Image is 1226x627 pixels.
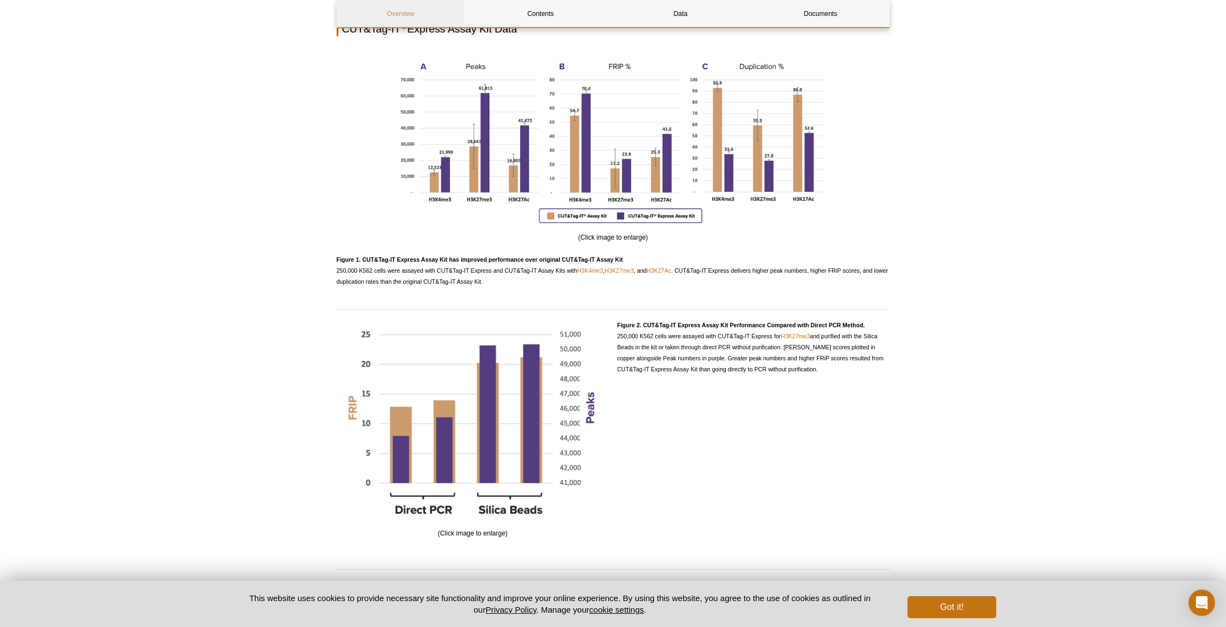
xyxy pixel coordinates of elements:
[393,56,834,229] img: Improved performance
[337,256,623,263] strong: Figure 1. CUT&Tag-IT Express Assay Kit has improved performance over original CUT&Tag-IT Assay Kit
[908,596,996,618] button: Got it!
[604,267,634,274] a: H3K27me3
[617,322,883,372] span: 250,000 K562 cells were assayed with CUT&Tag-IT Express for and purified with the Silica Beads in...
[646,267,671,274] a: H3K27Ac
[337,21,890,36] h2: CUT&Tag-IT Express Assay Kit Data
[337,1,465,27] a: Overview
[485,605,536,614] a: Privacy Policy
[617,322,865,328] strong: Figure 2. CUT&Tag-IT Express Assay Kit Performance Compared with Direct PCR Method.
[337,256,888,285] span: 250,000 K562 cells were assayed with CUT&Tag-IT Express and CUT&Tag-IT Assay Kits with , , and . ...
[477,1,604,27] a: Contents
[230,592,890,615] p: This website uses cookies to provide necessary site functionality and improve your online experie...
[577,267,603,274] a: H3K4me3
[589,605,644,614] button: cookie settings
[757,1,884,27] a: Documents
[617,1,744,27] a: Data
[1189,590,1215,616] div: Open Intercom Messenger
[337,320,609,539] div: (Click image to enlarge)
[337,56,890,243] div: (Click image to enlarge)
[337,320,609,525] img: CUT&Tag-IT Express Assay Kit Performance
[781,333,810,339] a: H3K27me3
